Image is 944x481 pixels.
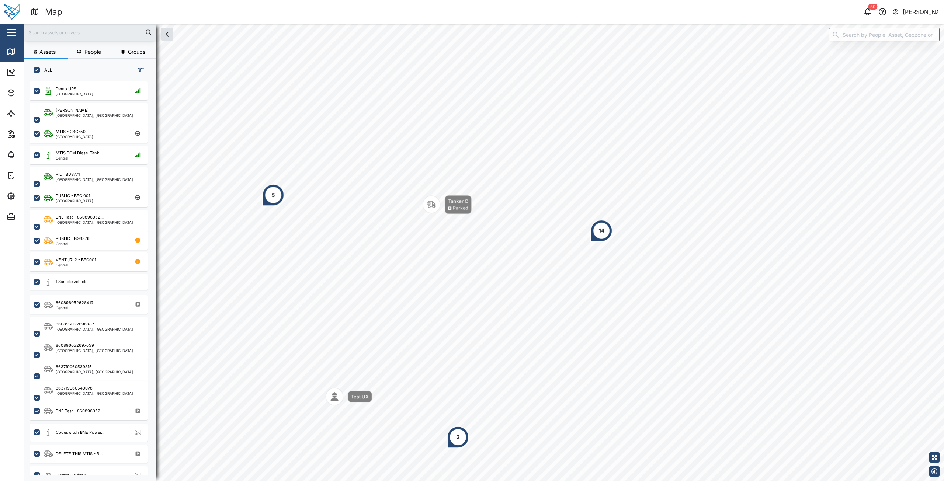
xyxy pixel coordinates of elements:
[56,385,93,391] div: 863719060540078
[56,178,133,181] div: [GEOGRAPHIC_DATA], [GEOGRAPHIC_DATA]
[56,236,90,242] div: PUBLIC - BGS376
[56,193,90,199] div: PUBLIC - BFC 001
[351,393,369,400] div: Test UX
[19,48,36,56] div: Map
[40,67,52,73] label: ALL
[56,408,104,414] div: BNE Test - 860896052...
[56,391,133,395] div: [GEOGRAPHIC_DATA], [GEOGRAPHIC_DATA]
[56,86,76,92] div: Demo UPS
[19,130,44,138] div: Reports
[56,472,86,478] div: Duress Device 1
[56,263,96,267] div: Central
[19,151,42,159] div: Alarms
[457,433,460,441] div: 2
[19,68,52,76] div: Dashboard
[39,49,56,55] span: Assets
[24,24,944,481] canvas: Map
[262,184,284,206] div: Map marker
[423,195,472,214] div: Map marker
[447,426,469,448] div: Map marker
[448,198,468,205] div: Tanker C
[56,321,94,327] div: 860896052696887
[56,242,90,245] div: Central
[599,227,604,235] div: 14
[56,349,133,352] div: [GEOGRAPHIC_DATA], [GEOGRAPHIC_DATA]
[56,364,92,370] div: 863719060539815
[868,4,878,10] div: 50
[56,107,89,114] div: [PERSON_NAME]
[56,171,80,178] div: PIL - BDS771
[892,7,938,17] button: [PERSON_NAME]
[56,300,93,306] div: 860896052628419
[326,388,372,405] div: Map marker
[19,89,42,97] div: Assets
[19,192,45,200] div: Settings
[19,171,39,179] div: Tasks
[590,220,612,242] div: Map marker
[56,451,103,457] div: DELETE THIS MTIS - B...
[56,114,133,117] div: [GEOGRAPHIC_DATA], [GEOGRAPHIC_DATA]
[56,257,96,263] div: VENTURI 2 - BFC001
[56,429,104,436] div: Codeswitch BNE Power...
[128,49,145,55] span: Groups
[272,191,275,199] div: 5
[56,150,99,156] div: MTIS POM Diesel Tank
[56,92,93,96] div: [GEOGRAPHIC_DATA]
[903,7,938,17] div: [PERSON_NAME]
[829,28,940,41] input: Search by People, Asset, Geozone or Place
[56,342,94,349] div: 860896052697059
[56,220,133,224] div: [GEOGRAPHIC_DATA], [GEOGRAPHIC_DATA]
[56,327,133,331] div: [GEOGRAPHIC_DATA], [GEOGRAPHIC_DATA]
[56,279,87,285] div: 1 Sample vehicle
[19,109,37,118] div: Sites
[56,156,99,160] div: Central
[28,27,152,38] input: Search assets or drivers
[29,79,156,475] div: grid
[56,214,104,220] div: BNE Test - 860896052...
[56,199,93,203] div: [GEOGRAPHIC_DATA]
[84,49,101,55] span: People
[19,213,41,221] div: Admin
[56,370,133,374] div: [GEOGRAPHIC_DATA], [GEOGRAPHIC_DATA]
[56,135,93,139] div: [GEOGRAPHIC_DATA]
[45,6,62,18] div: Map
[453,205,468,212] div: Parked
[56,306,93,310] div: Central
[56,129,86,135] div: MTIS - CBC750
[4,4,20,20] img: Main Logo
